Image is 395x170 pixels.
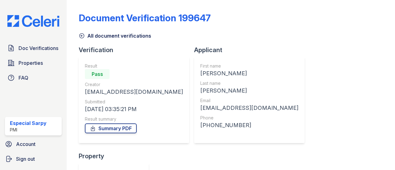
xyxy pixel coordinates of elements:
img: CE_Logo_Blue-a8612792a0a2168367f1c8372b55b34899dd931a85d93a1a3d3e32e68fde9ad4.png [2,15,64,27]
div: Verification [79,46,194,54]
div: Submitted [85,99,183,105]
a: FAQ [5,72,62,84]
span: Properties [19,59,43,67]
a: Summary PDF [85,123,137,133]
div: Applicant [194,46,310,54]
span: Doc Verifications [19,44,58,52]
div: Phone [200,115,298,121]
span: Account [16,140,35,148]
div: Creator [85,81,183,88]
span: FAQ [19,74,28,81]
div: Result [85,63,183,69]
div: Especial Sarpy [10,119,47,127]
div: [PERSON_NAME] [200,69,298,78]
div: Pass [85,69,110,79]
div: [PHONE_NUMBER] [200,121,298,130]
div: PMI [10,127,47,133]
div: First name [200,63,298,69]
div: Email [200,97,298,104]
a: Doc Verifications [5,42,62,54]
div: [DATE] 03:35:21 PM [85,105,183,114]
span: Sign out [16,155,35,163]
a: All document verifications [79,32,151,39]
div: [EMAIL_ADDRESS][DOMAIN_NAME] [200,104,298,112]
div: Result summary [85,116,183,122]
div: [PERSON_NAME] [200,86,298,95]
div: Property [79,152,154,160]
div: [EMAIL_ADDRESS][DOMAIN_NAME] [85,88,183,96]
a: Properties [5,57,62,69]
a: Account [2,138,64,150]
div: Last name [200,80,298,86]
div: Document Verification 199647 [79,12,211,23]
a: Sign out [2,153,64,165]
